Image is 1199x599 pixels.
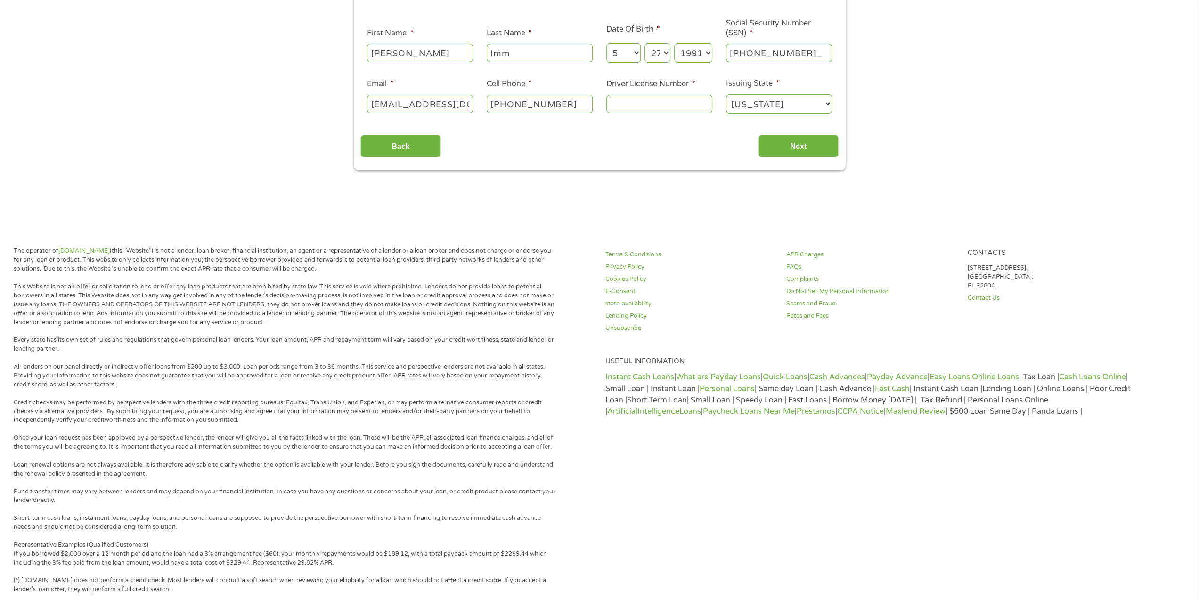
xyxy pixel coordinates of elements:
[786,275,956,284] a: Complaints
[487,44,593,62] input: Smith
[605,324,775,333] a: Unsubscribe
[367,44,473,62] input: John
[367,28,413,38] label: First Name
[14,246,557,273] p: The operator of (this “Website”) is not a lender, loan broker, financial institution, an agent or...
[679,407,701,416] a: Loans
[809,372,865,382] a: Cash Advances
[605,275,775,284] a: Cookies Policy
[758,135,839,158] input: Next
[786,250,956,259] a: APR Charges
[605,250,775,259] a: Terms & Conditions
[786,287,956,296] a: Do Not Sell My Personal Information
[605,263,775,271] a: Privacy Policy
[14,282,557,327] p: This Website is not an offer or solicitation to lend or offer any loan products that are prohibit...
[367,79,393,89] label: Email
[58,247,110,254] a: [DOMAIN_NAME]
[886,407,946,416] a: Maxlend Review
[797,407,835,416] a: Préstamos
[968,249,1137,258] h4: Contacts
[930,372,970,382] a: Easy Loans
[607,407,637,416] a: Artificial
[14,460,557,478] p: Loan renewal options are not always available. It is therefore advisable to clarify whether the o...
[360,135,441,158] input: Back
[1059,372,1126,382] a: Cash Loans Online
[605,357,1137,366] h4: Useful Information
[14,362,557,389] p: All lenders on our panel directly or indirectly offer loans from $200 up to $3,000. Loan periods ...
[605,372,674,382] a: Instant Cash Loans
[606,79,695,89] label: Driver License Number
[605,287,775,296] a: E-Consent
[637,407,679,416] a: Intelligence
[14,541,557,567] p: Representative Examples (Qualified Customers) If you borrowed $2,000 over a 12 month period and t...
[14,487,557,505] p: Fund transfer times may vary between lenders and may depend on your financial institution. In cas...
[875,384,910,394] a: Fast Cash
[837,407,884,416] a: CCPA Notice
[968,294,1137,303] a: Contact Us
[786,299,956,308] a: Scams and Fraud
[605,371,1137,417] p: | | | | | | | Tax Loan | | Small Loan | Instant Loan | | Same day Loan | Cash Advance | | Instant...
[605,299,775,308] a: state-availability
[972,372,1019,382] a: Online Loans
[14,434,557,451] p: Once your loan request has been approved by a perspective lender, the lender will give you all th...
[786,312,956,320] a: Rates and Fees
[14,514,557,532] p: Short-term cash loans, instalment loans, payday loans, and personal loans are supposed to provide...
[867,372,928,382] a: Payday Advance
[726,18,832,38] label: Social Security Number (SSN)
[703,407,795,416] a: Paycheck Loans Near Me
[487,95,593,113] input: (541) 754-3010
[14,398,557,425] p: Credit checks may be performed by perspective lenders with the three credit reporting bureaus: Eq...
[726,44,832,62] input: 078-05-1120
[763,372,807,382] a: Quick Loans
[487,28,532,38] label: Last Name
[786,263,956,271] a: FAQs
[487,79,532,89] label: Cell Phone
[367,95,473,113] input: john@gmail.com
[726,79,779,89] label: Issuing State
[14,336,557,353] p: Every state has its own set of rules and regulations that govern personal loan lenders. Your loan...
[676,372,761,382] a: What are Payday Loans
[14,576,557,594] p: (*) [DOMAIN_NAME] does not perform a credit check. Most lenders will conduct a soft search when r...
[700,384,755,394] a: Personal Loans
[605,312,775,320] a: Lending Policy
[606,25,660,34] label: Date Of Birth
[968,263,1137,290] p: [STREET_ADDRESS], [GEOGRAPHIC_DATA], FL 32804.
